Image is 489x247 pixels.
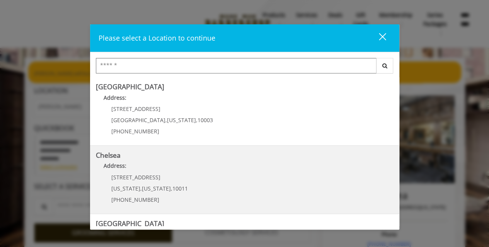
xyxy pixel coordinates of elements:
[111,174,160,181] span: [STREET_ADDRESS]
[96,58,377,73] input: Search Center
[140,185,142,192] span: ,
[96,219,164,228] b: [GEOGRAPHIC_DATA]
[111,105,160,112] span: [STREET_ADDRESS]
[172,185,188,192] span: 10011
[104,162,126,169] b: Address:
[96,58,394,77] div: Center Select
[104,94,126,101] b: Address:
[380,63,389,68] i: Search button
[165,116,167,124] span: ,
[111,128,159,135] span: [PHONE_NUMBER]
[96,150,121,160] b: Chelsea
[365,30,391,46] button: close dialog
[196,116,198,124] span: ,
[99,33,215,43] span: Please select a Location to continue
[167,116,196,124] span: [US_STATE]
[171,185,172,192] span: ,
[370,32,385,44] div: close dialog
[96,82,164,91] b: [GEOGRAPHIC_DATA]
[142,185,171,192] span: [US_STATE]
[111,185,140,192] span: [US_STATE]
[111,196,159,203] span: [PHONE_NUMBER]
[111,116,165,124] span: [GEOGRAPHIC_DATA]
[198,116,213,124] span: 10003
